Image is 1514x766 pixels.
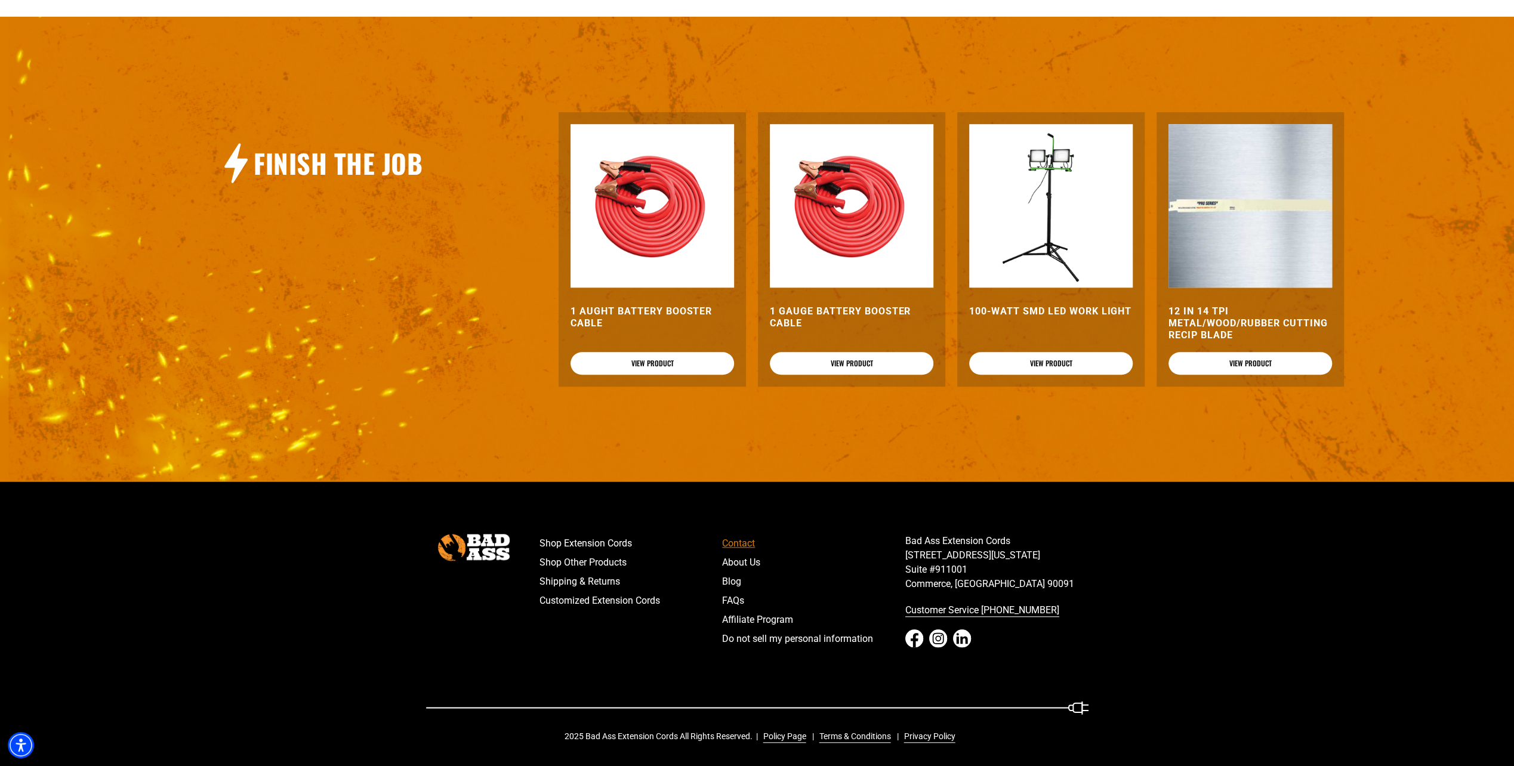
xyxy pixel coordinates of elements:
div: Accessibility Menu [8,732,34,758]
a: Contact [722,534,905,553]
a: FAQs [722,591,905,610]
a: Facebook - open in a new tab [905,629,923,647]
img: features [969,124,1133,288]
a: LinkedIn - open in a new tab [953,629,971,647]
img: orange [770,124,933,288]
a: 1 Gauge Battery Booster Cable [770,305,933,329]
a: View Product [969,352,1133,375]
a: Shipping & Returns [539,572,723,591]
a: Instagram - open in a new tab [929,629,947,647]
a: Do not sell my personal information [722,629,905,648]
a: Privacy Policy [899,730,955,743]
a: Affiliate Program [722,610,905,629]
img: features [571,124,734,288]
a: View Product [571,352,734,375]
a: Shop Other Products [539,553,723,572]
a: call 833-674-1699 [905,601,1089,620]
a: View Product [770,352,933,375]
a: Terms & Conditions [815,730,891,743]
img: 12 In 14 TPI Metal/Wood/Rubber Cutting Recip Blade [1168,124,1332,288]
a: Shop Extension Cords [539,534,723,553]
p: Bad Ass Extension Cords [STREET_ADDRESS][US_STATE] Suite #911001 Commerce, [GEOGRAPHIC_DATA] 90091 [905,534,1089,591]
a: About Us [722,553,905,572]
a: 100-Watt SMD LED Work Light [969,305,1133,317]
a: Customized Extension Cords [539,591,723,610]
a: 12 In 14 TPI Metal/Wood/Rubber Cutting Recip Blade [1168,305,1332,341]
h2: Finish The Job [254,146,423,180]
a: 1 Aught Battery Booster Cable [571,305,734,329]
a: Policy Page [758,730,806,743]
a: View Product [1168,352,1332,375]
img: Bad Ass Extension Cords [438,534,510,561]
a: Blog [722,572,905,591]
div: 2025 Bad Ass Extension Cords All Rights Reserved. [565,730,964,743]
